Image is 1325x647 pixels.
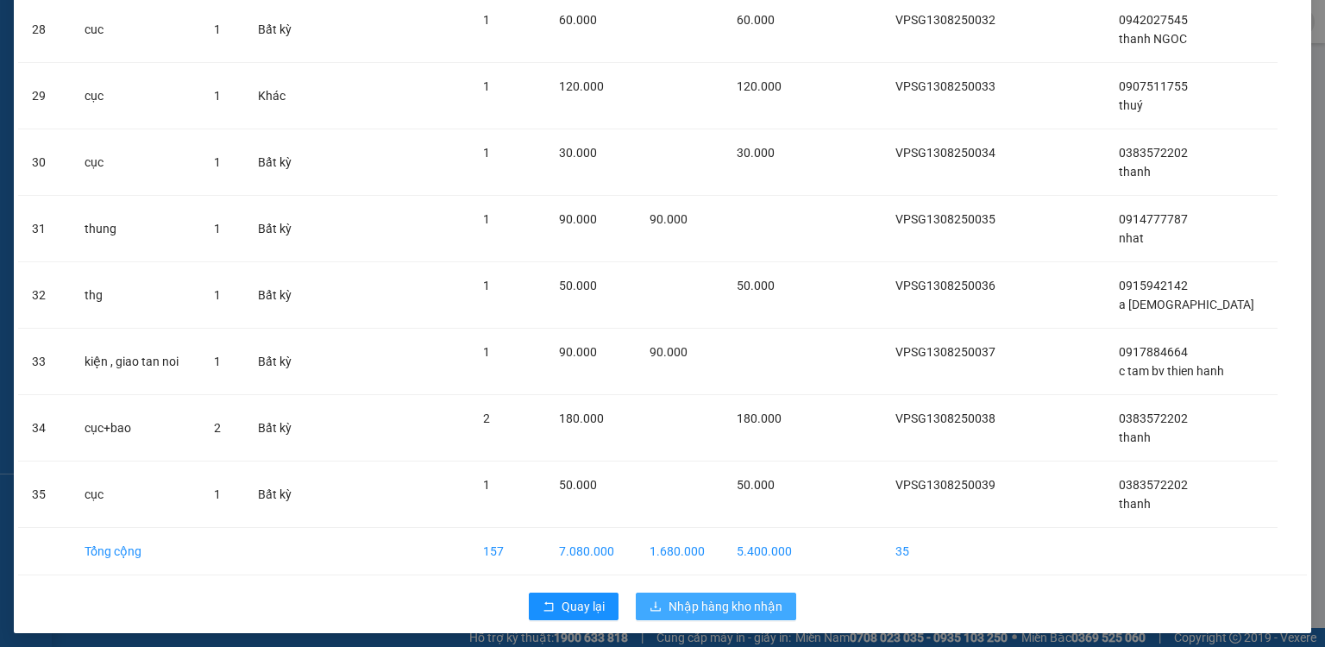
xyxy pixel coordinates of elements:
[1119,497,1151,511] span: thanh
[1119,345,1188,359] span: 0917884664
[1119,298,1254,311] span: a [DEMOGRAPHIC_DATA]
[737,13,775,27] span: 60.000
[1119,146,1188,160] span: 0383572202
[71,462,200,528] td: cục
[895,478,995,492] span: VPSG1308250039
[71,329,200,395] td: kiện , giao tan noi
[669,597,782,616] span: Nhập hàng kho nhận
[895,279,995,292] span: VPSG1308250036
[244,262,309,329] td: Bất kỳ
[244,329,309,395] td: Bất kỳ
[483,411,490,425] span: 2
[18,462,71,528] td: 35
[559,279,597,292] span: 50.000
[559,13,597,27] span: 60.000
[650,600,662,614] span: download
[214,222,221,236] span: 1
[559,411,604,425] span: 180.000
[18,63,71,129] td: 29
[244,63,309,129] td: Khác
[483,79,490,93] span: 1
[1119,32,1187,46] span: thanh NGOC
[529,593,619,620] button: rollbackQuay lại
[244,462,309,528] td: Bất kỳ
[214,487,221,501] span: 1
[1119,212,1188,226] span: 0914777787
[636,593,796,620] button: downloadNhập hàng kho nhận
[18,262,71,329] td: 32
[737,146,775,160] span: 30.000
[71,395,200,462] td: cục+bao
[214,22,221,36] span: 1
[71,129,200,196] td: cục
[1119,430,1151,444] span: thanh
[483,212,490,226] span: 1
[18,196,71,262] td: 31
[214,421,221,435] span: 2
[469,528,545,575] td: 157
[214,288,221,302] span: 1
[18,129,71,196] td: 30
[636,528,724,575] td: 1.680.000
[559,146,597,160] span: 30.000
[1119,478,1188,492] span: 0383572202
[244,395,309,462] td: Bất kỳ
[1119,279,1188,292] span: 0915942142
[1119,98,1143,112] span: thuý
[895,79,995,93] span: VPSG1308250033
[543,600,555,614] span: rollback
[545,528,636,575] td: 7.080.000
[737,411,782,425] span: 180.000
[1119,13,1188,27] span: 0942027545
[895,13,995,27] span: VPSG1308250032
[882,528,1017,575] td: 35
[214,89,221,103] span: 1
[559,345,597,359] span: 90.000
[71,196,200,262] td: thung
[214,155,221,169] span: 1
[1119,364,1224,378] span: c tam bv thien hanh
[895,345,995,359] span: VPSG1308250037
[1119,79,1188,93] span: 0907511755
[483,478,490,492] span: 1
[483,279,490,292] span: 1
[737,279,775,292] span: 50.000
[559,212,597,226] span: 90.000
[18,329,71,395] td: 33
[483,146,490,160] span: 1
[1119,411,1188,425] span: 0383572202
[483,13,490,27] span: 1
[895,212,995,226] span: VPSG1308250035
[483,345,490,359] span: 1
[737,478,775,492] span: 50.000
[1119,165,1151,179] span: thanh
[895,411,995,425] span: VPSG1308250038
[244,129,309,196] td: Bất kỳ
[562,597,605,616] span: Quay lại
[559,79,604,93] span: 120.000
[895,146,995,160] span: VPSG1308250034
[559,478,597,492] span: 50.000
[71,528,200,575] td: Tổng cộng
[214,355,221,368] span: 1
[723,528,811,575] td: 5.400.000
[71,63,200,129] td: cục
[18,395,71,462] td: 34
[1119,231,1144,245] span: nhat
[737,79,782,93] span: 120.000
[71,262,200,329] td: thg
[650,345,688,359] span: 90.000
[244,196,309,262] td: Bất kỳ
[650,212,688,226] span: 90.000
